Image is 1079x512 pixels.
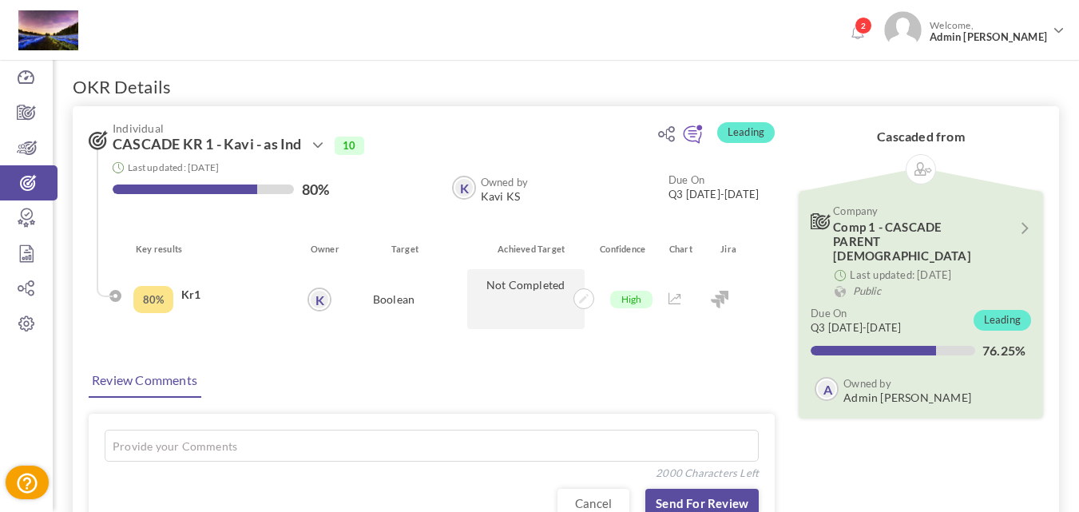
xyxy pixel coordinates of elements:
a: Add continuous feedback [682,125,703,147]
span: Company [833,204,991,218]
a: Review Comments [88,364,201,398]
h4: Kr1 [181,287,287,303]
span: Individual [113,122,623,134]
div: Achieved Target [466,241,588,257]
label: 76.25% [982,343,1025,352]
div: Jira [698,241,760,257]
span: Kavi KS [481,190,529,203]
small: Q3 [DATE]-[DATE] [811,306,901,335]
a: Update achivements [569,290,589,304]
a: Photo Welcome,Admin [PERSON_NAME] [878,5,1071,52]
a: K [309,289,330,310]
div: Boolean [331,269,458,329]
small: Due On [811,307,847,320]
span: 2000 Characters Left [656,465,759,481]
label: 80% [302,181,330,197]
img: Cascading image [914,162,932,176]
span: Welcome, [922,11,1051,51]
span: High [610,291,653,308]
small: Q3 [DATE]-[DATE] [668,173,759,201]
a: Notifications [844,21,870,46]
h2: Cascaded from [799,129,1043,144]
span: Admin [PERSON_NAME] [930,31,1047,43]
p: Not Completed [467,269,585,329]
small: Due On [668,173,704,186]
a: K [454,177,474,198]
div: Chart [649,241,698,257]
span: Admin [PERSON_NAME] [843,391,971,404]
img: Photo [884,11,922,49]
span: Leading [717,122,775,143]
i: Public [853,284,881,297]
small: Last updated: [DATE] [128,161,219,173]
img: Logo [18,10,78,50]
b: Owned by [843,377,891,390]
div: Target [343,241,466,257]
div: Key results [124,241,301,257]
b: Owned by [481,176,529,189]
img: Jira Integration [711,291,728,308]
span: CASCADE KR 1 - Kavi - as Ind [113,137,302,153]
a: A [816,379,837,399]
span: Comp 1 - CASCADE PARENT [DEMOGRAPHIC_DATA] [833,220,971,263]
span: 10 [335,137,363,154]
div: Confidence [588,241,649,257]
h1: OKR Details [73,76,171,98]
div: Owner [301,241,344,257]
small: Last updated: [DATE] [850,268,951,281]
span: 2 [855,17,872,34]
div: Completed Percentage [133,286,173,313]
span: Leading [974,310,1031,331]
